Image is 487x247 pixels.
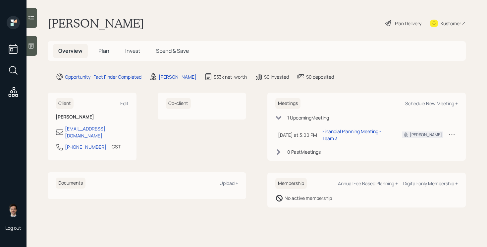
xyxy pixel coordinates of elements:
div: Schedule New Meeting + [405,100,458,107]
h6: Co-client [166,98,191,109]
div: Log out [5,225,21,231]
div: [PHONE_NUMBER] [65,143,106,150]
div: [PERSON_NAME] [410,132,442,138]
h6: Client [56,98,74,109]
div: Financial Planning Meeting - Team 3 [322,128,391,142]
div: CST [112,143,121,150]
h6: Membership [275,178,307,189]
div: Kustomer [441,20,461,27]
div: [DATE] at 3:00 PM [278,131,317,138]
div: $0 invested [264,73,289,80]
div: Digital-only Membership + [403,180,458,187]
span: Plan [98,47,109,54]
h1: [PERSON_NAME] [48,16,144,31]
span: Overview [58,47,82,54]
div: Opportunity · Fact Finder Completed [65,73,141,80]
span: Spend & Save [156,47,189,54]
h6: Documents [56,178,85,189]
h6: [PERSON_NAME] [56,114,129,120]
img: jonah-coleman-headshot.png [7,204,20,217]
div: $0 deposited [306,73,334,80]
div: 0 Past Meeting s [287,148,321,155]
h6: Meetings [275,98,300,109]
div: [EMAIL_ADDRESS][DOMAIN_NAME] [65,125,129,139]
div: No active membership [285,195,332,202]
div: 1 Upcoming Meeting [287,114,329,121]
div: Plan Delivery [395,20,421,27]
div: Annual Fee Based Planning + [338,180,398,187]
div: $53k net-worth [214,73,247,80]
div: Edit [120,100,129,107]
div: [PERSON_NAME] [159,73,196,80]
span: Invest [125,47,140,54]
div: Upload + [220,180,238,186]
